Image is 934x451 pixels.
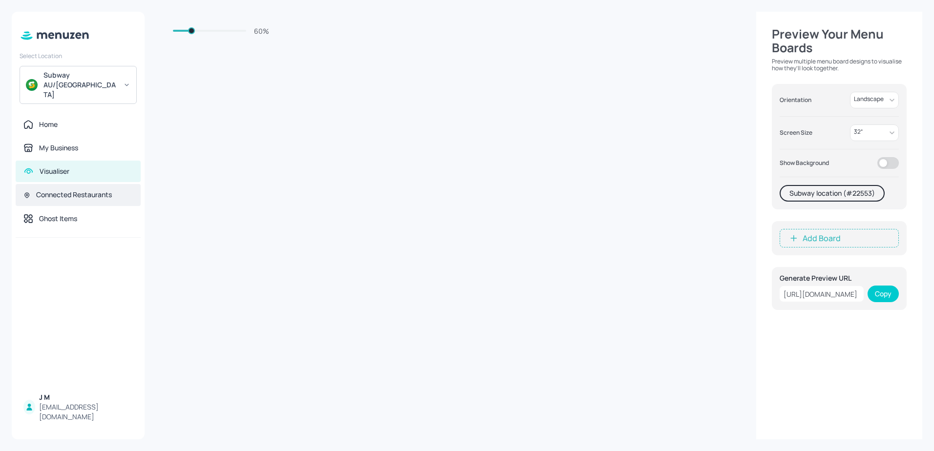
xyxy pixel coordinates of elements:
[772,27,907,54] h2: Preview Your Menu Boards
[26,79,38,91] img: avatar
[43,70,117,100] div: Subway AU/[GEOGRAPHIC_DATA]
[39,143,78,153] div: My Business
[780,286,864,302] div: [URL][DOMAIN_NAME]
[36,190,112,200] div: Connected Restaurants
[40,166,69,176] div: Visualiser
[850,125,899,140] div: 32“
[780,96,811,104] div: Orientation
[254,26,269,36] div: 60 %
[780,128,812,137] div: Screen Size
[780,185,885,202] button: Subway location (#22553)
[772,58,907,72] p: Preview multiple menu board designs to visualise how they’ll look together.
[780,159,829,167] div: Show Background
[854,96,879,102] p: Landscape
[39,392,133,402] div: J M
[780,229,899,247] button: Add Board
[39,214,77,224] div: Ghost Items
[868,286,899,302] button: Copy
[780,275,895,282] p: Generate Preview URL
[20,52,137,60] div: Select Location
[854,128,879,135] p: 32 “
[39,402,133,422] div: [EMAIL_ADDRESS][DOMAIN_NAME]
[850,93,899,107] div: Landscape
[39,120,58,129] div: Home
